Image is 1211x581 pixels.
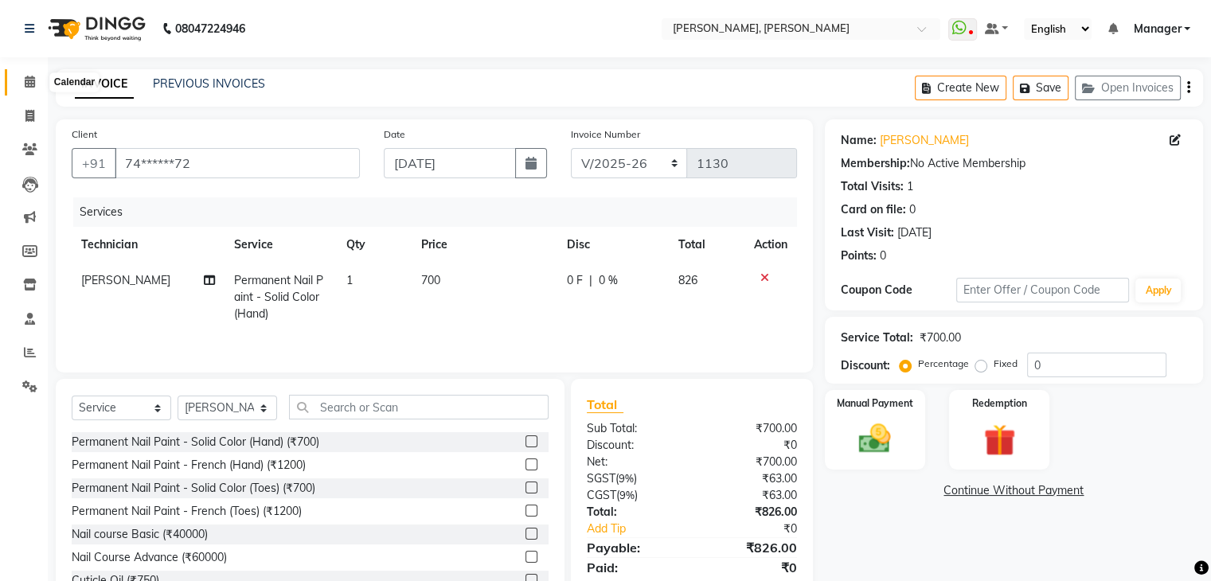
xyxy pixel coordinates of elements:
span: SGST [587,471,615,485]
button: Save [1013,76,1068,100]
div: Total: [575,504,692,521]
th: Action [744,227,797,263]
div: Points: [841,248,877,264]
span: 0 % [599,272,618,289]
div: Calendar [50,73,99,92]
button: Open Invoices [1075,76,1181,100]
div: ₹700.00 [920,329,961,346]
div: No Active Membership [841,155,1187,172]
span: Permanent Nail Paint - Solid Color (Hand) [234,273,323,321]
div: 0 [909,201,916,218]
span: [PERSON_NAME] [81,273,170,287]
div: ₹63.00 [692,487,809,504]
label: Percentage [918,357,969,371]
span: Manager [1133,21,1181,37]
label: Date [384,127,405,142]
button: +91 [72,148,116,178]
div: Permanent Nail Paint - Solid Color (Hand) (₹700) [72,434,319,450]
input: Search or Scan [289,395,549,419]
span: 9% [619,472,634,485]
button: Apply [1135,279,1181,302]
div: ₹63.00 [692,470,809,487]
label: Invoice Number [571,127,640,142]
img: logo [41,6,150,51]
div: ₹826.00 [692,504,809,521]
span: 700 [421,273,440,287]
div: Service Total: [841,329,913,346]
div: Discount: [575,437,692,454]
div: [DATE] [897,224,932,241]
button: Create New [915,76,1006,100]
label: Manual Payment [837,396,913,411]
div: ₹0 [692,558,809,577]
th: Total [669,227,744,263]
div: Membership: [841,155,910,172]
span: CGST [587,488,616,502]
div: Permanent Nail Paint - French (Hand) (₹1200) [72,457,306,474]
div: Net: [575,454,692,470]
img: _cash.svg [849,420,900,457]
b: 08047224946 [175,6,245,51]
input: Search by Name/Mobile/Email/Code [115,148,360,178]
div: ₹0 [692,437,809,454]
img: _gift.svg [974,420,1025,460]
div: ( ) [575,470,692,487]
div: Nail course Basic (₹40000) [72,526,208,543]
div: 0 [880,248,886,264]
div: Name: [841,132,877,149]
a: [PERSON_NAME] [880,132,969,149]
div: ₹0 [711,521,808,537]
div: Discount: [841,357,890,374]
a: Add Tip [575,521,711,537]
span: Total [587,396,623,413]
div: 1 [907,178,913,195]
div: ₹700.00 [692,420,809,437]
div: ₹826.00 [692,538,809,557]
span: 9% [619,489,635,501]
div: Total Visits: [841,178,904,195]
span: 826 [678,273,697,287]
span: 1 [346,273,353,287]
span: 0 F [567,272,583,289]
span: | [589,272,592,289]
th: Price [412,227,557,263]
div: Permanent Nail Paint - French (Toes) (₹1200) [72,503,302,520]
div: Coupon Code [841,282,956,298]
th: Disc [557,227,669,263]
label: Fixed [994,357,1018,371]
div: Payable: [575,538,692,557]
th: Service [225,227,337,263]
a: PREVIOUS INVOICES [153,76,265,91]
div: ( ) [575,487,692,504]
div: Paid: [575,558,692,577]
th: Technician [72,227,225,263]
th: Qty [337,227,412,263]
div: Permanent Nail Paint - Solid Color (Toes) (₹700) [72,480,315,497]
div: Services [73,197,809,227]
div: Last Visit: [841,224,894,241]
label: Client [72,127,97,142]
div: ₹700.00 [692,454,809,470]
div: Nail Course Advance (₹60000) [72,549,227,566]
div: Card on file: [841,201,906,218]
a: Continue Without Payment [828,482,1200,499]
div: Sub Total: [575,420,692,437]
input: Enter Offer / Coupon Code [956,278,1130,302]
label: Redemption [972,396,1027,411]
